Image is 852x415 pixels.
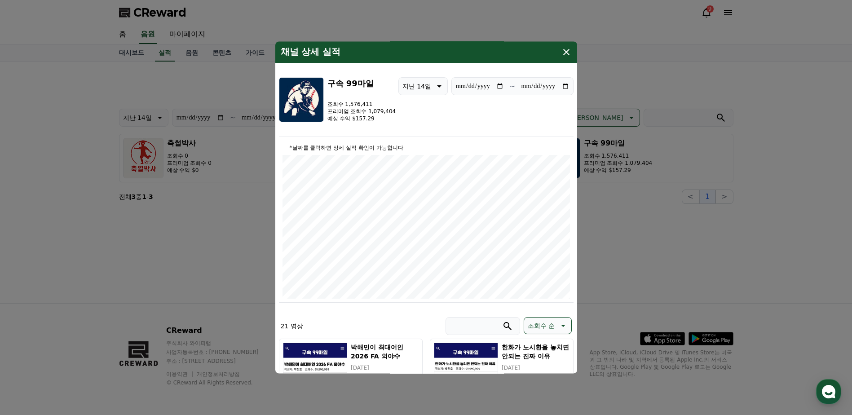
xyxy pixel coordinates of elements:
div: modal [275,41,577,373]
span: 대화 [82,299,93,306]
a: 대화 [59,285,116,307]
p: 21 영상 [281,322,303,331]
h5: 한화가 노시환을 놓치면 안되는 진짜 이유 [502,343,569,361]
h4: 채널 상세 실적 [281,47,341,57]
p: [DATE] [351,364,418,371]
a: 홈 [3,285,59,307]
h3: 구속 99마일 [327,77,396,90]
p: 예상 수익 $157.29 [327,115,396,122]
img: 구속 99마일 [279,77,324,122]
span: 설정 [139,298,150,305]
button: 지난 14일 [398,77,448,95]
p: [DATE] [502,364,569,371]
h5: 박해민이 최대어인 2026 FA 외야수 [351,343,418,361]
span: 홈 [28,298,34,305]
a: 설정 [116,285,172,307]
p: 프리미엄 조회수 1,079,404 [327,108,396,115]
p: 조회수 순 [528,319,555,332]
button: 조회수 순 [524,317,571,334]
p: 조회수 1,576,411 [327,101,396,108]
p: ~ [509,81,515,92]
p: *날짜를 클릭하면 상세 실적 확인이 가능합니다 [283,144,570,151]
p: 지난 14일 [402,80,431,93]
